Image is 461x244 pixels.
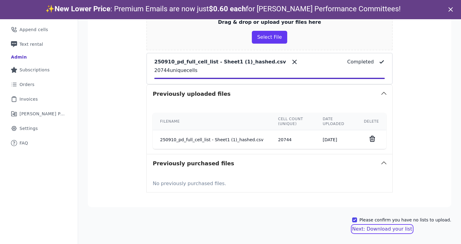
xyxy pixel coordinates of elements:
[5,78,73,91] a: Orders
[20,41,43,47] span: Text rental
[5,38,73,51] a: Text rental
[352,225,412,233] button: Next: Download your list
[147,85,392,103] button: Previously uploaded files
[20,111,66,117] span: [PERSON_NAME] Performance
[20,96,38,102] span: Invoices
[147,154,392,173] button: Previously purchased files
[154,67,385,74] p: 20744 unique cells
[359,217,451,223] label: Please confirm you have no lists to upload.
[154,58,286,66] p: 250910_pd_full_cell_list - Sheet1 (1)_hashed.csv
[153,178,386,187] p: No previously purchased files.
[5,107,73,120] a: [PERSON_NAME] Performance
[315,130,356,149] td: [DATE]
[153,130,271,149] td: 250910_pd_full_cell_list - Sheet1 (1)_hashed.csv
[20,27,48,33] span: Append cells
[153,90,230,98] h3: Previously uploaded files
[20,81,34,88] span: Orders
[271,113,316,130] th: Cell count (unique)
[11,54,27,60] div: Admin
[20,125,38,131] span: Settings
[20,140,28,146] span: FAQ
[271,130,316,149] td: 20744
[315,113,356,130] th: Date uploaded
[153,159,234,168] h3: Previously purchased files
[252,31,287,44] button: Select File
[5,122,73,135] a: Settings
[20,67,50,73] span: Subscriptions
[5,23,73,36] a: Append cells
[356,113,386,130] th: Delete
[5,63,73,77] a: Subscriptions
[347,58,374,66] p: Completed
[218,19,321,26] p: Drag & drop or upload your files here
[5,92,73,106] a: Invoices
[5,136,73,150] a: FAQ
[153,113,271,130] th: Filename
